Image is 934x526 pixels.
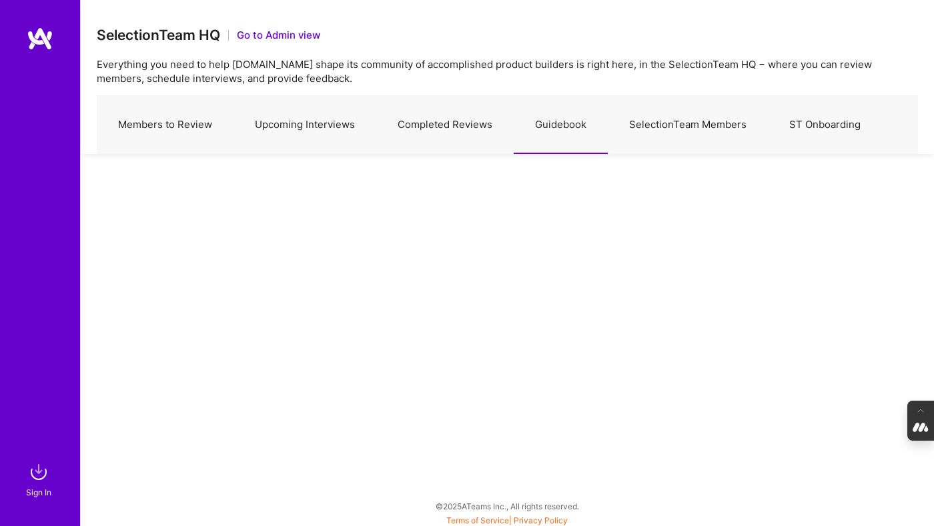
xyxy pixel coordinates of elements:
[26,485,51,499] div: Sign In
[446,515,509,525] a: Terms of Service
[376,96,514,154] a: Completed Reviews
[514,96,608,154] a: Guidebook
[768,96,882,154] a: ST Onboarding
[28,459,52,499] a: sign inSign In
[233,96,376,154] a: Upcoming Interviews
[97,96,233,154] a: Members to Review
[27,27,53,51] img: logo
[97,57,918,85] p: Everything you need to help [DOMAIN_NAME] shape its community of accomplished product builders is...
[80,489,934,523] div: © 2025 ATeams Inc., All rights reserved.
[97,27,220,43] h3: SelectionTeam HQ
[25,459,52,485] img: sign in
[237,28,320,42] button: Go to Admin view
[81,154,934,526] iframe: guidebook
[608,96,768,154] a: SelectionTeam Members
[514,515,568,525] a: Privacy Policy
[446,515,568,525] span: |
